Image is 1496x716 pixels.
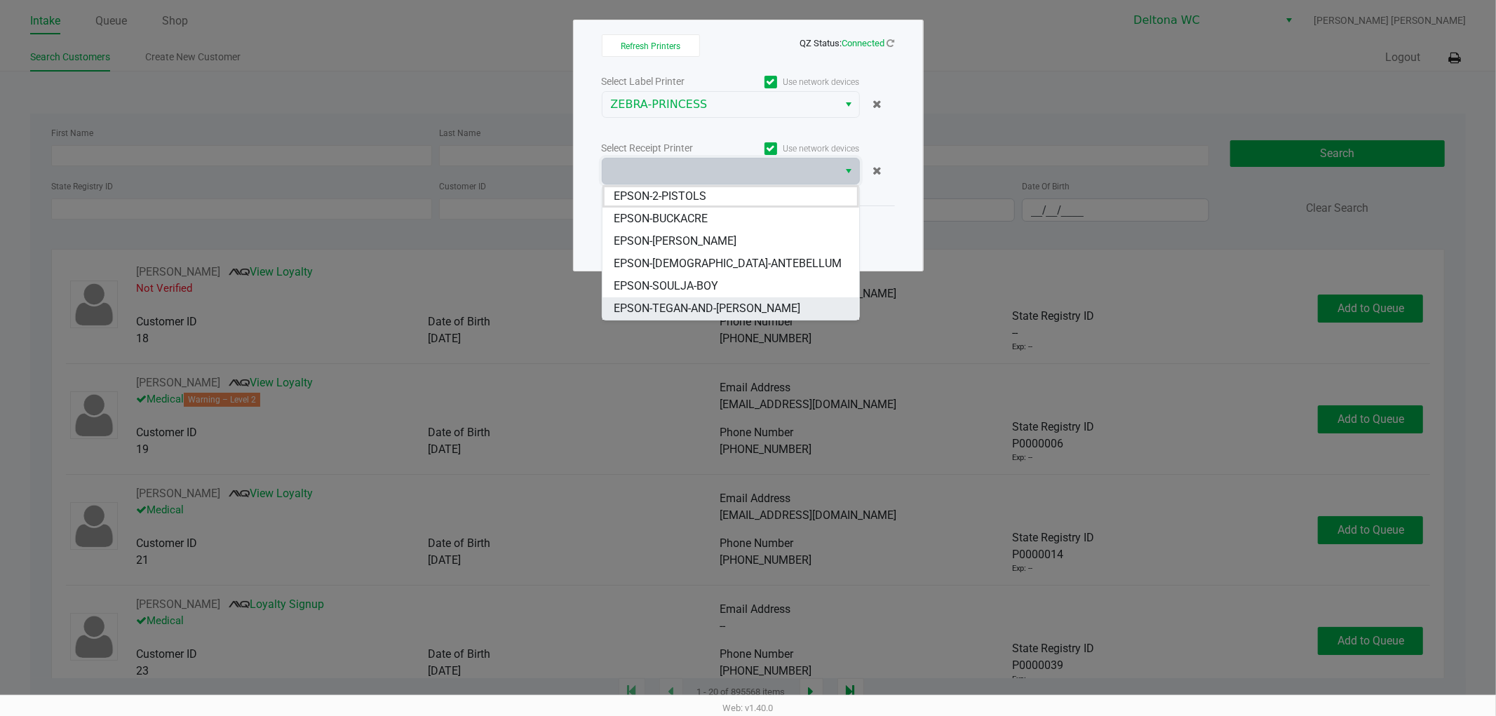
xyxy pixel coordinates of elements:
[602,74,731,89] div: Select Label Printer
[842,38,885,48] span: Connected
[611,96,830,113] span: ZEBRA-PRINCESS
[614,300,800,317] span: EPSON-TEGAN-AND-[PERSON_NAME]
[731,76,860,88] label: Use network devices
[839,158,859,184] button: Select
[614,278,718,295] span: EPSON-SOULJA-BOY
[602,141,731,156] div: Select Receipt Printer
[731,142,860,155] label: Use network devices
[614,233,736,250] span: EPSON-[PERSON_NAME]
[602,34,700,57] button: Refresh Printers
[614,210,708,227] span: EPSON-BUCKACRE
[614,255,842,272] span: EPSON-[DEMOGRAPHIC_DATA]-ANTEBELLUM
[839,92,859,117] button: Select
[621,41,680,51] span: Refresh Printers
[800,38,895,48] span: QZ Status:
[614,188,706,205] span: EPSON-2-PISTOLS
[723,703,774,713] span: Web: v1.40.0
